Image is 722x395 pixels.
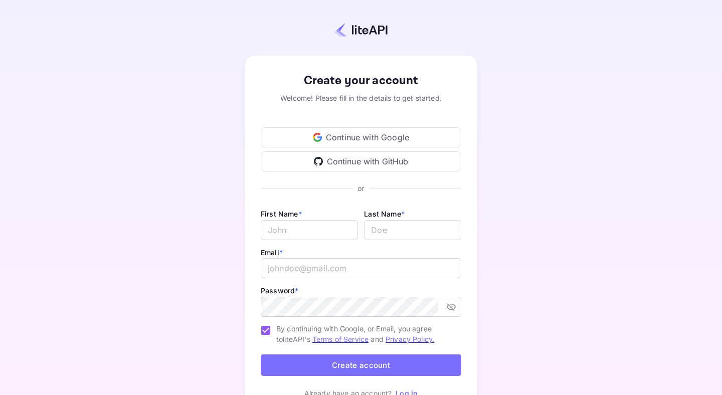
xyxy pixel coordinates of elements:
label: Email [261,248,283,257]
div: Welcome! Please fill in the details to get started. [261,93,461,103]
label: Last Name [364,210,405,218]
a: Privacy Policy. [386,335,434,343]
input: Doe [364,220,461,240]
input: John [261,220,358,240]
div: Continue with Google [261,127,461,147]
input: johndoe@gmail.com [261,258,461,278]
div: Continue with GitHub [261,151,461,171]
a: Terms of Service [312,335,369,343]
label: Password [261,286,298,295]
div: Create your account [261,72,461,90]
button: toggle password visibility [442,298,460,316]
button: Create account [261,354,461,376]
img: liteapi [334,23,388,37]
span: By continuing with Google, or Email, you agree to liteAPI's and [276,323,453,344]
label: First Name [261,210,302,218]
